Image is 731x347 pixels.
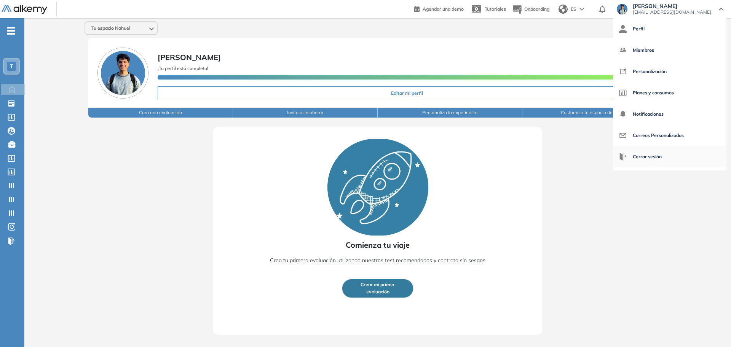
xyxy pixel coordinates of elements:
[512,1,549,18] button: Onboarding
[559,5,568,14] img: world
[233,108,378,118] button: Invita a colaborar
[579,8,584,11] img: arrow
[485,6,506,12] span: Tutoriales
[91,25,130,31] span: Tu espacio Nahuel
[633,20,645,38] span: Perfil
[619,110,627,118] img: icon
[270,255,485,266] p: Crea tu primera evaluación utilizando nuestros test recomendados y contrata sin sesgos
[2,5,47,14] img: Logo
[10,63,13,69] span: T
[619,105,720,123] a: Notificaciones
[342,279,413,298] button: Crear mi primerevaluación
[88,108,233,118] button: Crea una evaluación
[619,153,627,161] img: icon
[619,148,662,166] button: Cerrar sesión
[619,68,627,75] img: icon
[158,86,656,100] button: Editar mi perfil
[619,132,627,139] img: icon
[524,6,549,12] span: Onboarding
[619,89,627,97] img: icon
[693,310,731,347] iframe: Chat Widget
[619,25,627,33] img: icon
[633,41,654,59] span: Miembros
[619,62,720,81] a: Personalización
[633,148,662,166] span: Cerrar sesión
[633,126,684,145] span: Correos Personalizados
[423,6,464,12] span: Agendar una demo
[378,108,522,118] button: Personaliza la experiencia
[7,30,15,32] i: -
[366,288,389,296] span: evaluación
[633,84,674,102] span: Planes y consumos
[327,139,428,236] img: Rocket
[619,20,720,38] a: Perfil
[633,9,711,15] span: [EMAIL_ADDRESS][DOMAIN_NAME]
[619,46,627,54] img: icon
[414,4,464,13] a: Agendar una demo
[158,53,221,62] span: [PERSON_NAME]
[619,41,720,59] a: Miembros
[619,84,720,102] a: Planes y consumos
[619,126,720,145] a: Correos Personalizados
[633,105,664,123] span: Notificaciones
[571,6,576,13] span: ES
[633,3,711,9] span: [PERSON_NAME]
[633,62,667,81] span: Personalización
[97,48,148,99] img: Foto de perfil
[361,281,395,288] span: Crear mi primer
[693,310,731,347] div: Widget de chat
[158,65,208,71] span: ¡Tu perfil está completo!
[346,239,410,251] span: Comienza tu viaje
[522,108,667,118] button: Customiza tu espacio de trabajo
